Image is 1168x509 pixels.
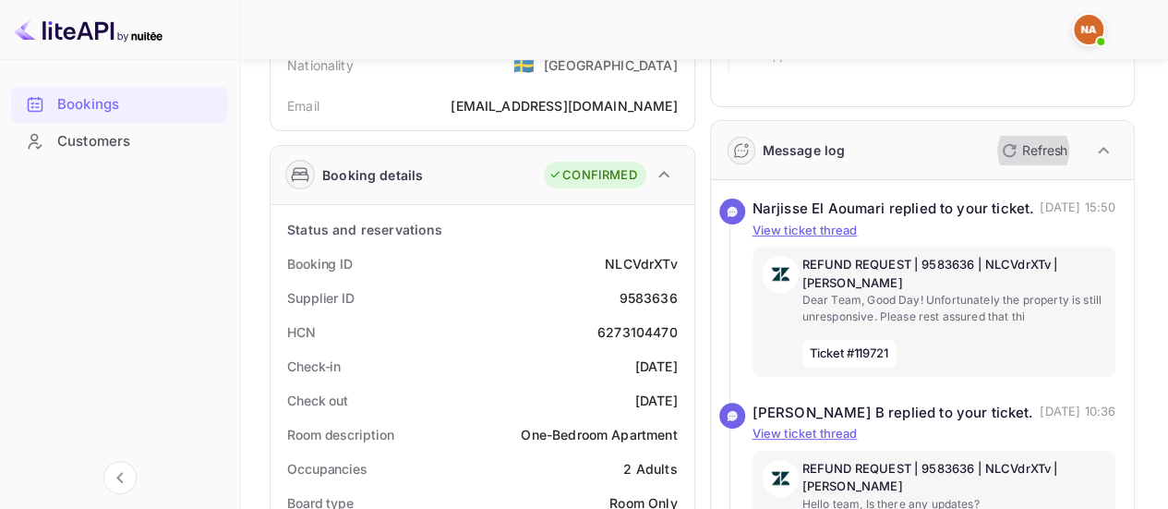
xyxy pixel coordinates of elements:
div: Booking details [322,165,423,185]
div: Booking ID [287,254,353,273]
div: Narjisse El Aoumari replied to your ticket. [753,199,1034,220]
div: Check out [287,391,348,410]
div: Supplier ID [287,288,355,308]
div: HCN [287,322,316,342]
span: Ticket #119721 [802,340,897,368]
p: View ticket thread [753,425,1116,443]
p: View ticket thread [753,222,1116,240]
div: Message log [763,140,846,160]
div: 6273104470 [597,322,678,342]
p: [DATE] 10:36 [1040,403,1115,424]
img: LiteAPI logo [15,15,163,44]
button: Collapse navigation [103,461,137,494]
div: NLCVdrXTv [605,254,677,273]
div: [DATE] [635,391,678,410]
div: Room description [287,425,393,444]
div: Nationality [287,55,354,75]
div: 2 Adults [623,459,677,479]
a: Bookings [11,87,228,121]
div: One-Bedroom Apartment [521,425,677,444]
p: Dear Team, Good Day! Unfortunately the property is still unresponsive. Please rest assured that thi [802,292,1107,325]
div: [DATE] [635,357,678,376]
img: AwvSTEc2VUhQAAAAAElFTkSuQmCC [762,460,799,497]
p: Refresh [1022,140,1067,160]
div: [PERSON_NAME] B replied to your ticket. [753,403,1034,424]
div: Customers [11,124,228,160]
div: Status and reservations [287,220,442,239]
div: 9583636 [619,288,677,308]
img: Nargisse El Aoumari [1074,15,1103,44]
p: [DATE] 15:50 [1040,199,1115,220]
div: Check-in [287,357,341,376]
div: Occupancies [287,459,367,479]
div: Customers [57,131,219,152]
a: Customers [11,124,228,158]
p: REFUND REQUEST | 9583636 | NLCVdrXTv | [PERSON_NAME] [802,256,1107,292]
div: [GEOGRAPHIC_DATA] [544,55,678,75]
span: United States [513,48,535,81]
img: AwvSTEc2VUhQAAAAAElFTkSuQmCC [762,256,799,293]
p: REFUND REQUEST | 9583636 | NLCVdrXTv | [PERSON_NAME] [802,460,1107,496]
div: Bookings [11,87,228,123]
div: Bookings [57,94,219,115]
div: [EMAIL_ADDRESS][DOMAIN_NAME] [451,96,677,115]
button: Refresh [991,136,1075,165]
div: Email [287,96,319,115]
div: CONFIRMED [548,166,636,185]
